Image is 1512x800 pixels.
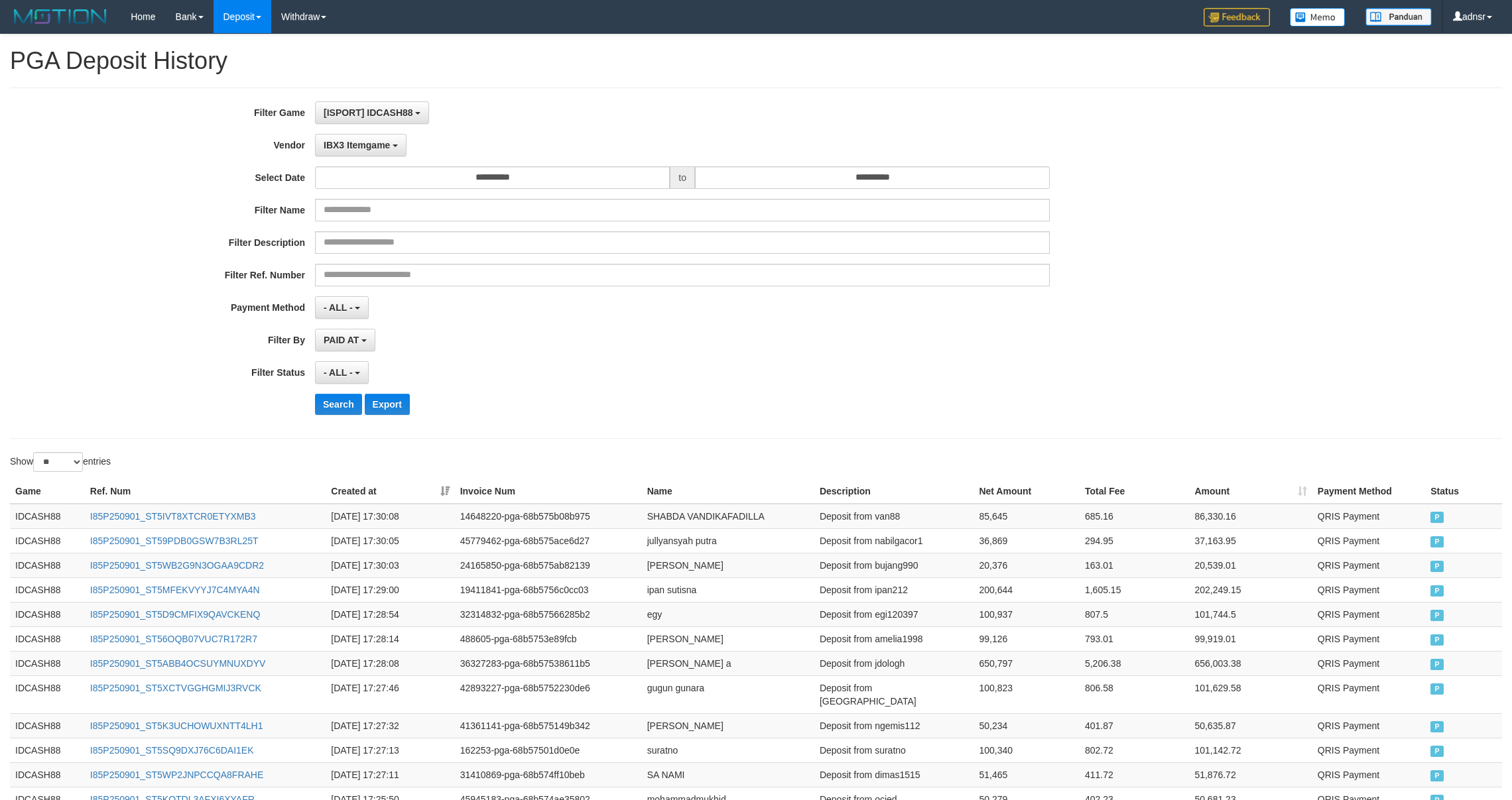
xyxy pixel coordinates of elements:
[974,675,1080,713] td: 100,823
[1189,577,1312,602] td: 202,249.15
[1080,626,1189,651] td: 793.01
[642,651,814,675] td: [PERSON_NAME] a
[1080,602,1189,626] td: 807.5
[642,762,814,787] td: SA NAMI
[1080,528,1189,553] td: 294.95
[1430,770,1444,781] span: PAID
[642,528,814,553] td: jullyansyah putra
[1312,528,1425,553] td: QRIS Payment
[1430,610,1444,621] span: PAID
[642,675,814,713] td: gugun gunara
[455,762,642,787] td: 31410869-pga-68b574ff10beb
[1312,651,1425,675] td: QRIS Payment
[10,738,85,762] td: IDCASH88
[326,651,454,675] td: [DATE] 17:28:08
[974,602,1080,626] td: 100,937
[1189,504,1312,529] td: 86,330.16
[814,504,974,529] td: Deposit from van88
[315,361,369,384] button: - ALL -
[326,528,454,553] td: [DATE] 17:30:05
[974,762,1080,787] td: 51,465
[10,479,85,504] th: Game
[315,101,429,124] button: [ISPORT] IDCASH88
[315,296,369,319] button: - ALL -
[974,713,1080,738] td: 50,234
[642,504,814,529] td: SHABDA VANDIKAFADILLA
[324,140,390,150] span: IBX3 Itemgame
[1080,675,1189,713] td: 806.58
[455,738,642,762] td: 162253-pga-68b57501d0e0e
[1080,577,1189,602] td: 1,605.15
[455,528,642,553] td: 45779462-pga-68b575ace6d27
[1430,683,1444,695] span: PAID
[1312,479,1425,504] th: Payment Method
[1430,659,1444,670] span: PAID
[1189,479,1312,504] th: Amount: activate to sort column ascending
[814,738,974,762] td: Deposit from suratno
[642,626,814,651] td: [PERSON_NAME]
[974,528,1080,553] td: 36,869
[326,675,454,713] td: [DATE] 17:27:46
[1189,738,1312,762] td: 101,142.72
[90,511,256,522] a: I85P250901_ST5IVT8XTCR0ETYXMB3
[1312,626,1425,651] td: QRIS Payment
[974,577,1080,602] td: 200,644
[324,302,353,313] span: - ALL -
[1080,553,1189,577] td: 163.01
[90,536,259,546] a: I85P250901_ST59PDB0GSW7B3RL25T
[1290,8,1346,27] img: Button%20Memo.svg
[814,577,974,602] td: Deposit from ipan212
[315,134,407,156] button: IBX3 Itemgame
[1080,713,1189,738] td: 401.87
[455,479,642,504] th: Invoice Num
[1312,577,1425,602] td: QRIS Payment
[1189,675,1312,713] td: 101,629.58
[974,504,1080,529] td: 85,645
[974,479,1080,504] th: Net Amount
[1312,738,1425,762] td: QRIS Payment
[326,602,454,626] td: [DATE] 17:28:54
[455,651,642,675] td: 36327283-pga-68b57538611b5
[90,634,257,644] a: I85P250901_ST56OQB07VUC7R172R7
[1189,553,1312,577] td: 20,539.01
[1312,675,1425,713] td: QRIS Payment
[90,745,254,756] a: I85P250901_ST5SQ9DXJ76C6DAI1EK
[642,713,814,738] td: [PERSON_NAME]
[326,553,454,577] td: [DATE] 17:30:03
[10,602,85,626] td: IDCASH88
[10,504,85,529] td: IDCASH88
[642,738,814,762] td: suratno
[10,553,85,577] td: IDCASH88
[90,770,263,780] a: I85P250901_ST5WP2JNPCCQA8FRAHE
[90,683,261,693] a: I85P250901_ST5XCTVGGHGMIJ3RVCK
[1189,713,1312,738] td: 50,635.87
[455,602,642,626] td: 32314832-pga-68b57566285b2
[974,651,1080,675] td: 650,797
[315,394,362,415] button: Search
[1204,8,1270,27] img: Feedback.jpg
[10,7,111,27] img: MOTION_logo.png
[326,626,454,651] td: [DATE] 17:28:14
[455,713,642,738] td: 41361141-pga-68b575149b342
[324,335,359,345] span: PAID AT
[455,553,642,577] td: 24165850-pga-68b575ab82139
[455,626,642,651] td: 488605-pga-68b5753e89fcb
[10,675,85,713] td: IDCASH88
[1430,634,1444,646] span: PAID
[974,738,1080,762] td: 100,340
[1430,536,1444,547] span: PAID
[90,560,264,571] a: I85P250901_ST5WB2G9N3OGAA9CDR2
[10,452,111,472] label: Show entries
[1430,561,1444,572] span: PAID
[455,675,642,713] td: 42893227-pga-68b5752230de6
[1430,585,1444,597] span: PAID
[1189,626,1312,651] td: 99,919.01
[642,577,814,602] td: ipan sutisna
[455,577,642,602] td: 19411841-pga-68b5756c0cc03
[974,626,1080,651] td: 99,126
[90,658,266,669] a: I85P250901_ST5ABB4OCSUYMNUXDYV
[1080,504,1189,529] td: 685.16
[85,479,326,504] th: Ref. Num
[814,762,974,787] td: Deposit from dimas1515
[814,479,974,504] th: Description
